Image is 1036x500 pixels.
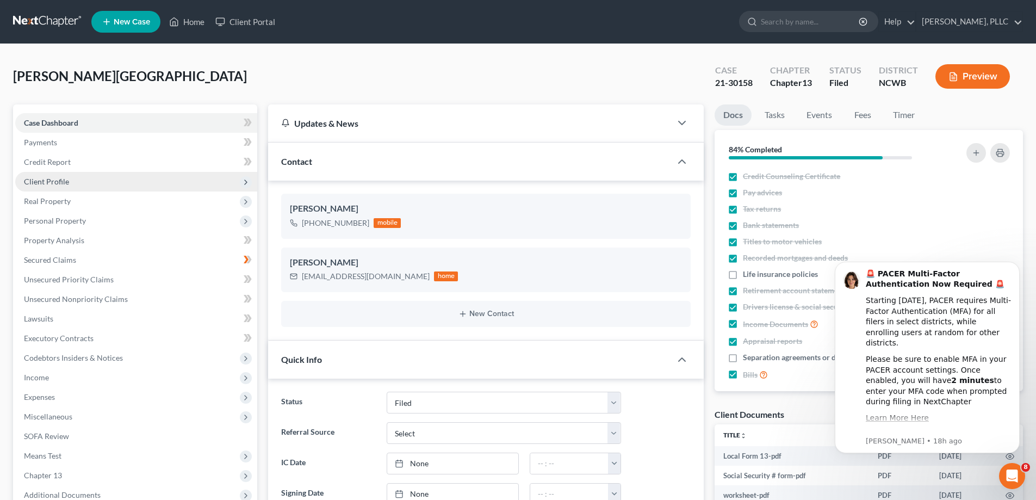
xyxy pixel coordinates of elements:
[290,256,682,269] div: [PERSON_NAME]
[24,392,55,402] span: Expenses
[715,466,869,485] td: Social Security # form-pdf
[24,490,101,499] span: Additional Documents
[743,269,818,280] span: Life insurance policies
[24,196,71,206] span: Real Property
[24,431,69,441] span: SOFA Review
[281,354,322,365] span: Quick Info
[24,157,71,166] span: Credit Report
[935,64,1010,89] button: Preview
[756,104,793,126] a: Tasks
[829,64,861,77] div: Status
[114,18,150,26] span: New Case
[743,319,808,330] span: Income Documents
[15,309,257,329] a: Lawsuits
[24,451,61,460] span: Means Test
[290,202,682,215] div: [PERSON_NAME]
[715,104,752,126] a: Docs
[802,77,812,88] span: 13
[999,463,1025,489] iframe: Intercom live chat
[15,427,257,446] a: SOFA Review
[715,446,869,466] td: Local Form 13-pdf
[845,104,880,126] a: Fees
[24,334,94,343] span: Executory Contracts
[715,64,753,77] div: Case
[302,218,369,229] div: [PHONE_NUMBER]
[15,231,257,250] a: Property Analysis
[24,255,76,264] span: Secured Claims
[290,310,682,318] button: New Contact
[743,369,758,380] span: Bills
[13,68,247,84] span: [PERSON_NAME][GEOGRAPHIC_DATA]
[276,453,381,474] label: IC Date
[729,145,782,154] strong: 84% Completed
[1021,463,1030,472] span: 8
[879,77,918,89] div: NCWB
[715,77,753,89] div: 21-30158
[15,133,257,152] a: Payments
[24,177,69,186] span: Client Profile
[281,118,658,129] div: Updates & News
[24,471,62,480] span: Chapter 13
[770,64,812,77] div: Chapter
[24,138,57,147] span: Payments
[884,104,923,126] a: Timer
[15,113,257,133] a: Case Dashboard
[723,431,747,439] a: Titleunfold_more
[743,352,897,363] span: Separation agreements or decrees of divorces
[740,433,747,439] i: unfold_more
[743,187,782,198] span: Pay advices
[276,392,381,413] label: Status
[210,12,281,32] a: Client Portal
[15,152,257,172] a: Credit Report
[743,220,799,231] span: Bank statements
[15,250,257,270] a: Secured Claims
[743,236,822,247] span: Titles to motor vehicles
[798,104,841,126] a: Events
[374,218,401,228] div: mobile
[15,329,257,348] a: Executory Contracts
[276,422,381,444] label: Referral Source
[869,466,930,485] td: PDF
[24,412,72,421] span: Miscellaneous
[715,409,784,420] div: Client Documents
[24,373,49,382] span: Income
[24,353,123,362] span: Codebtors Insiders & Notices
[15,289,257,309] a: Unsecured Nonpriority Claims
[164,12,210,32] a: Home
[879,64,918,77] div: District
[743,336,802,347] span: Appraisal reports
[761,11,860,32] input: Search by name...
[15,270,257,289] a: Unsecured Priority Claims
[24,118,78,127] span: Case Dashboard
[879,12,915,32] a: Help
[818,245,1036,471] iframe: Intercom notifications message
[770,77,812,89] div: Chapter
[24,275,114,284] span: Unsecured Priority Claims
[743,203,781,214] span: Tax returns
[281,156,312,166] span: Contact
[743,301,867,312] span: Drivers license & social security card
[434,271,458,281] div: home
[930,466,997,485] td: [DATE]
[24,314,53,323] span: Lawsuits
[24,216,86,225] span: Personal Property
[387,453,518,474] a: None
[829,77,861,89] div: Filed
[302,271,430,282] div: [EMAIL_ADDRESS][DOMAIN_NAME]
[743,252,848,263] span: Recorded mortgages and deeds
[24,236,84,245] span: Property Analysis
[24,294,128,304] span: Unsecured Nonpriority Claims
[743,171,840,182] span: Credit Counseling Certificate
[530,453,609,474] input: -- : --
[743,285,848,296] span: Retirement account statements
